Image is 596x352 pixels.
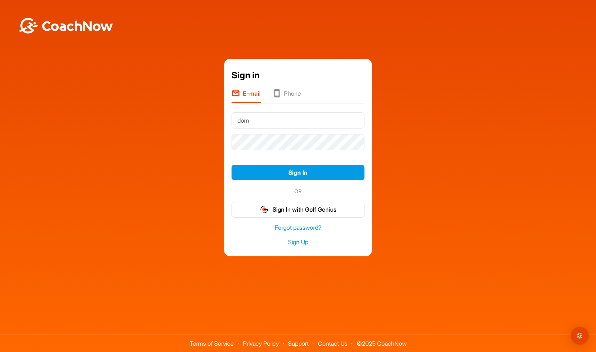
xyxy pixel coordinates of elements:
a: Sign Up [232,238,364,246]
span: © 2025 CoachNow [353,335,410,346]
input: E-mail [232,112,364,129]
a: Terms of Service [190,340,234,347]
a: Privacy Policy [243,340,279,347]
a: Support [288,340,309,347]
li: E-mail [232,89,261,103]
button: Sign In with Golf Genius [232,202,364,218]
button: Sign In [232,165,364,181]
div: Sign in [232,69,364,82]
span: OR [291,187,305,195]
img: gg_logo [260,205,269,214]
div: Open Intercom Messenger [571,327,589,345]
a: Contact Us [318,340,347,347]
a: Forgot password? [232,223,364,232]
img: BwLJSsUCoWCh5upNqxVrqldRgqLPVwmV24tXu5FoVAoFEpwwqQ3VIfuoInZCoVCoTD4vwADAC3ZFMkVEQFDAAAAAElFTkSuQmCC [18,18,114,34]
li: Phone [273,89,301,103]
